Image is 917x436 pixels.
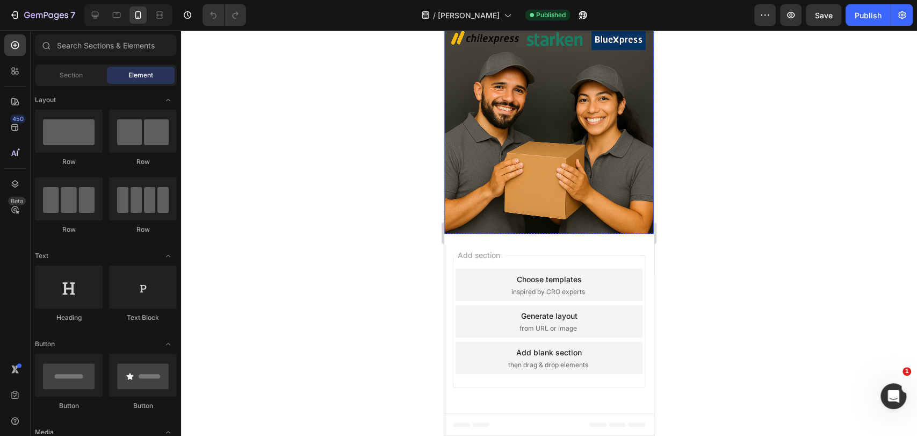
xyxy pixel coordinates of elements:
[203,4,246,26] div: Undo/Redo
[855,10,882,21] div: Publish
[35,225,103,234] div: Row
[35,157,103,167] div: Row
[8,197,26,205] div: Beta
[35,34,177,56] input: Search Sections & Elements
[160,335,177,353] span: Toggle open
[846,4,891,26] button: Publish
[160,91,177,109] span: Toggle open
[815,11,833,20] span: Save
[109,313,177,323] div: Text Block
[160,247,177,265] span: Toggle open
[35,251,48,261] span: Text
[35,339,55,349] span: Button
[60,70,83,80] span: Section
[35,313,103,323] div: Heading
[10,115,26,123] div: 450
[4,4,80,26] button: 7
[536,10,566,20] span: Published
[433,10,436,21] span: /
[438,10,500,21] span: [PERSON_NAME]
[109,225,177,234] div: Row
[35,95,56,105] span: Layout
[806,4,841,26] button: Save
[880,383,906,409] iframe: Intercom live chat
[35,401,103,411] div: Button
[109,157,177,167] div: Row
[444,30,654,436] iframe: Design area
[902,367,911,376] span: 1
[70,9,75,22] p: 7
[128,70,153,80] span: Element
[109,401,177,411] div: Button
